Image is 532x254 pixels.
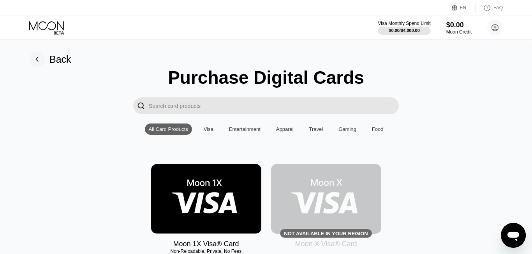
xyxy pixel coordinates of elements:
div: $0.00Moon Credit [446,21,472,35]
div: Visa Monthly Spend Limit$0.00/$4,000.00 [378,21,430,35]
div: EN [452,4,476,12]
div: Food [368,123,388,135]
div: Visa [204,126,213,132]
div: Entertainment [225,123,264,135]
div: Moon X Visa® Card [295,240,357,248]
div: Back [29,51,71,67]
div: Not available in your region [284,231,368,236]
div:  [137,101,145,110]
div: Visa [200,123,217,135]
div: Not available in your region [271,164,381,234]
div: Gaming [338,126,356,132]
div: Back [49,54,71,65]
div: Travel [309,126,323,132]
div: Apparel [272,123,298,135]
div: Moon Credit [446,29,472,35]
div: Food [372,126,384,132]
div: $0.00 / $4,000.00 [389,28,420,33]
div: Apparel [276,126,294,132]
div: All Card Products [145,123,192,135]
input: Search card products [149,97,399,114]
div: Travel [305,123,327,135]
div:  [133,97,149,114]
div: FAQ [493,5,503,11]
div: All Card Products [149,126,188,132]
div: Purchase Digital Cards [168,67,364,88]
div: Visa Monthly Spend Limit [378,21,430,26]
div: EN [460,5,467,11]
iframe: Кнопка запуска окна обмена сообщениями [501,223,526,248]
div: $0.00 [446,21,472,29]
div: FAQ [476,4,503,12]
div: Gaming [335,123,360,135]
div: Entertainment [229,126,261,132]
div: Non-Reloadable, Private, No Fees [151,249,261,254]
div: Moon 1X Visa® Card [173,240,239,248]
